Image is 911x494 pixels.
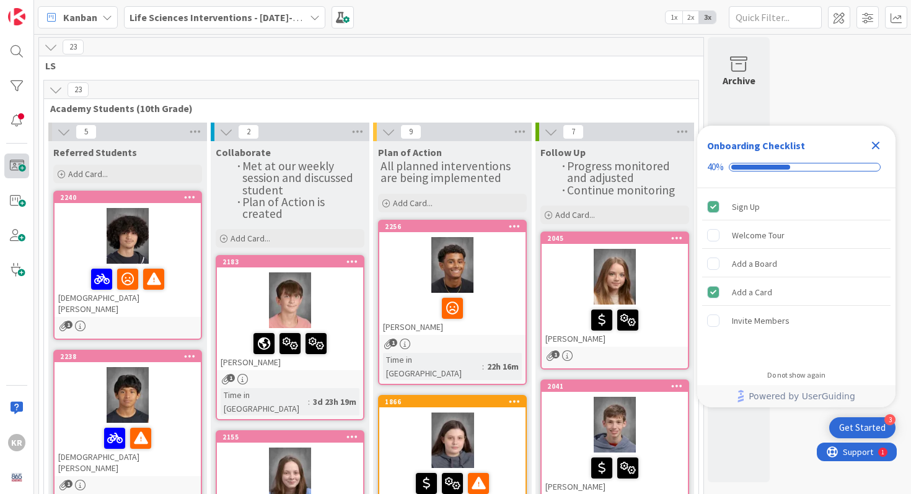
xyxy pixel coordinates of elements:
[217,431,363,443] div: 2155
[866,136,886,155] div: Close Checklist
[64,5,68,15] div: 1
[542,305,688,347] div: [PERSON_NAME]
[552,350,560,358] span: 1
[64,480,73,488] span: 1
[542,381,688,392] div: 2041
[702,222,891,249] div: Welcome Tour is incomplete.
[547,382,688,391] div: 2041
[221,388,308,415] div: Time in [GEOGRAPHIC_DATA]
[381,158,513,185] span: All planned interventions are being implemented
[732,199,760,214] div: Sign Up
[55,192,201,317] div: 2240[DEMOGRAPHIC_DATA][PERSON_NAME]
[60,352,201,361] div: 2238
[379,396,526,407] div: 1866
[732,313,790,328] div: Invite Members
[547,234,688,243] div: 2045
[242,194,327,221] span: Plan of Action is created
[482,360,484,373] span: :
[26,2,56,17] span: Support
[68,168,108,180] span: Add Card...
[703,385,889,407] a: Powered by UserGuiding
[379,293,526,335] div: [PERSON_NAME]
[699,11,716,24] span: 3x
[55,351,201,362] div: 2238
[379,221,526,232] div: 2256
[707,162,724,173] div: 40%
[666,11,682,24] span: 1x
[732,256,777,271] div: Add a Board
[53,146,137,158] span: Referred Students
[55,423,201,476] div: [DEMOGRAPHIC_DATA][PERSON_NAME]
[231,233,270,244] span: Add Card...
[389,339,397,347] span: 1
[567,158,672,185] span: Progress monitored and adjusted
[45,59,688,72] span: LS
[732,228,785,243] div: Welcome Tour
[697,188,896,362] div: Checklist items
[563,124,584,139] span: 7
[64,321,73,329] span: 1
[400,124,421,139] span: 9
[393,197,433,209] span: Add Card...
[567,183,675,197] span: Continue monitoring
[217,256,363,370] div: 2183[PERSON_NAME]
[222,258,363,266] div: 2183
[697,385,896,407] div: Footer
[542,233,688,347] div: 2045[PERSON_NAME]
[8,8,25,25] img: Visit kanbanzone.com
[702,307,891,334] div: Invite Members is incomplete.
[542,233,688,244] div: 2045
[839,422,886,434] div: Get Started
[702,279,891,306] div: Add a Card is complete.
[749,389,855,404] span: Powered by UserGuiding
[707,162,886,173] div: Checklist progress: 40%
[484,360,522,373] div: 22h 16m
[63,40,84,54] span: 23
[378,146,442,158] span: Plan of Action
[884,414,896,425] div: 3
[8,434,25,451] div: KR
[555,209,595,220] span: Add Card...
[55,192,201,203] div: 2240
[8,469,25,486] img: avatar
[55,264,201,317] div: [DEMOGRAPHIC_DATA][PERSON_NAME]
[385,397,526,406] div: 1866
[540,146,586,158] span: Follow Up
[68,82,89,97] span: 23
[217,328,363,370] div: [PERSON_NAME]
[310,395,359,409] div: 3d 23h 19m
[379,221,526,335] div: 2256[PERSON_NAME]
[767,370,825,380] div: Do not show again
[216,146,271,158] span: Collaborate
[308,395,310,409] span: :
[63,10,97,25] span: Kanban
[723,73,755,88] div: Archive
[50,102,683,115] span: Academy Students (10th Grade)
[227,374,235,382] span: 1
[242,158,356,197] span: Met at our weekly session and discussed student
[697,126,896,407] div: Checklist Container
[385,222,526,231] div: 2256
[222,433,363,441] div: 2155
[732,285,772,300] div: Add a Card
[702,250,891,277] div: Add a Board is incomplete.
[682,11,699,24] span: 2x
[217,256,363,267] div: 2183
[60,193,201,202] div: 2240
[130,11,322,24] b: Life Sciences Interventions - [DATE]-[DATE]
[707,138,805,153] div: Onboarding Checklist
[55,351,201,476] div: 2238[DEMOGRAPHIC_DATA][PERSON_NAME]
[238,124,259,139] span: 2
[729,6,822,28] input: Quick Filter...
[702,193,891,220] div: Sign Up is complete.
[829,417,896,438] div: Open Get Started checklist, remaining modules: 3
[76,124,97,139] span: 5
[383,353,482,380] div: Time in [GEOGRAPHIC_DATA]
